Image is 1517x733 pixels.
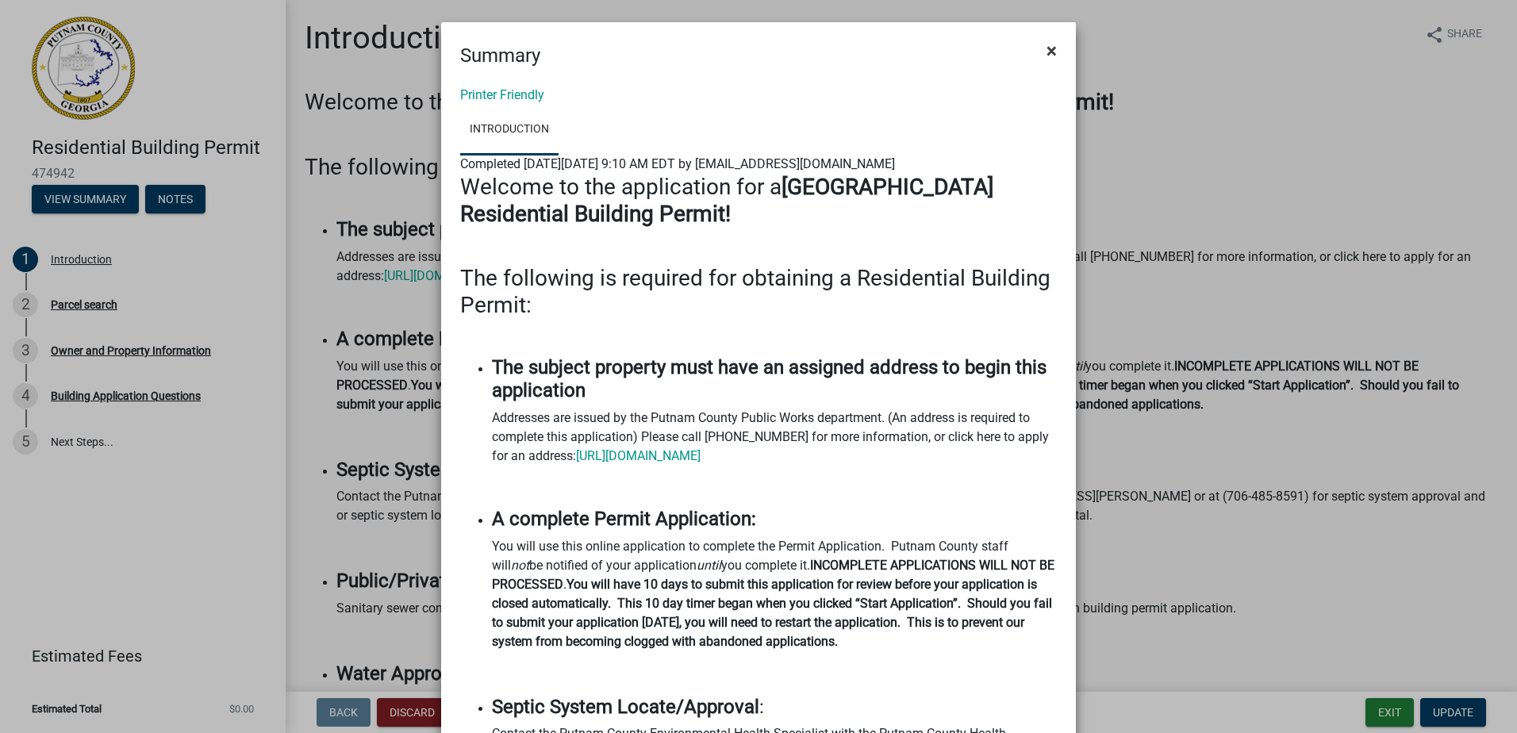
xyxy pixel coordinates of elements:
p: You will use this online application to complete the Permit Application. Putnam County staff will... [492,537,1057,651]
button: Close [1034,29,1070,73]
a: Introduction [460,105,559,155]
h4: Summary [460,41,540,70]
a: [URL][DOMAIN_NAME] [576,448,701,463]
h4: : [492,696,1057,719]
strong: Septic System Locate/Approval [492,696,759,718]
p: Addresses are issued by the Putnam County Public Works department. (An address is required to com... [492,409,1057,466]
strong: A complete Permit Application: [492,508,756,530]
strong: [GEOGRAPHIC_DATA] Residential Building Permit! [460,174,993,227]
i: until [697,558,721,573]
h3: The following is required for obtaining a Residential Building Permit: [460,265,1057,318]
span: × [1047,40,1057,62]
a: Printer Friendly [460,87,544,102]
strong: INCOMPLETE APPLICATIONS WILL NOT BE PROCESSED [492,558,1054,592]
i: not [511,558,529,573]
span: Completed [DATE][DATE] 9:10 AM EDT by [EMAIL_ADDRESS][DOMAIN_NAME] [460,156,895,171]
strong: The subject property must have an assigned address to begin this application [492,356,1047,401]
h3: Welcome to the application for a [460,174,1057,227]
strong: You will have 10 days to submit this application for review before your application is closed aut... [492,577,1052,649]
